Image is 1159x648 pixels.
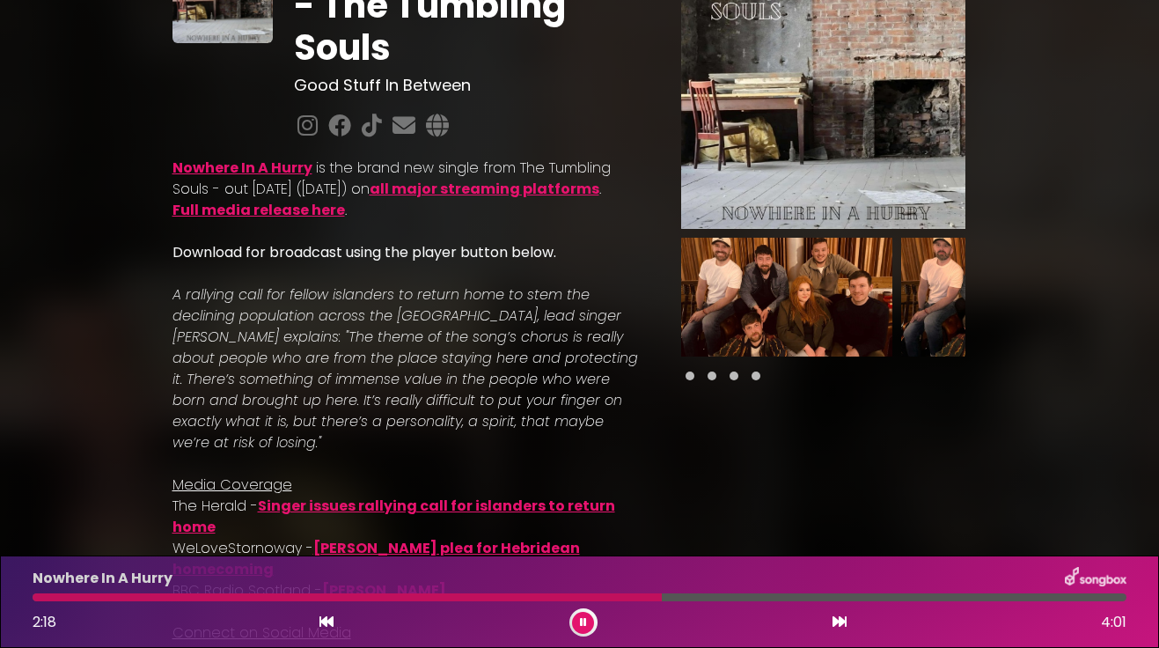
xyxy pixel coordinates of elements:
[172,158,312,178] a: Nowhere In A Hurry
[172,538,580,579] a: [PERSON_NAME] plea for Hebridean homecoming
[681,238,892,357] img: h7Oj0iWbT867Bb53q9za
[1065,567,1126,590] img: songbox-logo-white.png
[172,496,615,537] a: Singer issues rallying call for islanders to return home
[172,158,639,200] p: is the brand new single from The Tumbling Souls - out [DATE] ([DATE]) on .
[33,612,56,632] span: 2:18
[1101,612,1126,633] span: 4:01
[172,475,292,495] u: Media Coverage
[172,284,638,453] em: A rallying call for fellow islanders to return home to stem the declining population across the [...
[172,200,345,220] a: Full media release here
[901,238,1112,357] img: 6GsWanlwSEGNTrGLcpPp
[172,200,639,221] p: .
[172,242,556,262] strong: Download for broadcast using the player button below.
[33,568,172,589] p: Nowhere In A Hurry
[370,179,599,199] a: all major streaming platforms
[172,496,639,538] p: The Herald -
[294,76,639,95] h3: Good Stuff In Between
[172,538,639,580] p: WeLoveStornoway -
